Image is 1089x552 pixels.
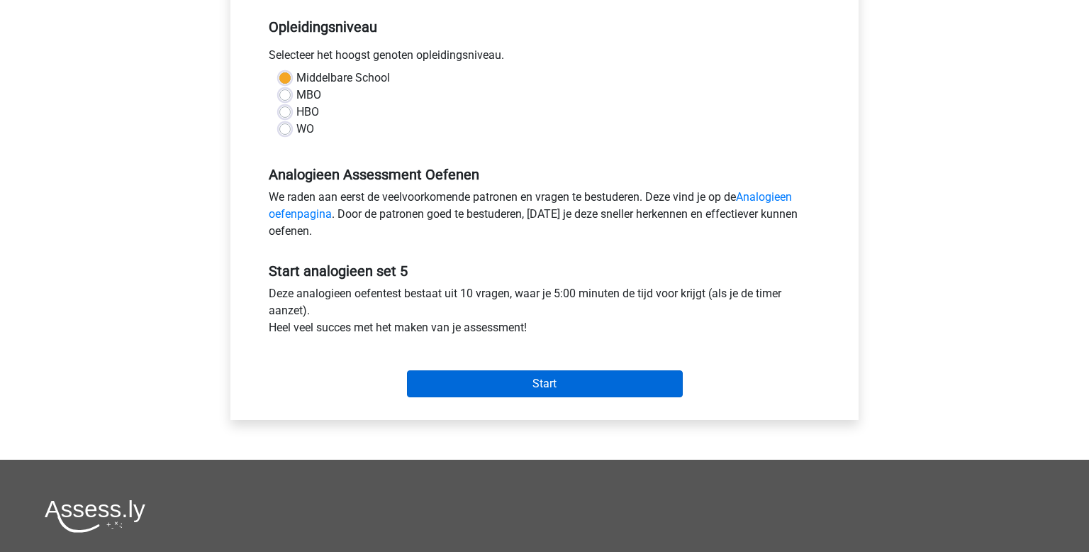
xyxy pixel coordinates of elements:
label: Middelbare School [296,70,390,87]
label: HBO [296,104,319,121]
h5: Opleidingsniveau [269,13,820,41]
h5: Start analogieen set 5 [269,263,820,280]
input: Start [407,370,683,397]
div: Selecteer het hoogst genoten opleidingsniveau. [258,47,831,70]
h5: Analogieen Assessment Oefenen [269,166,820,183]
div: Deze analogieen oefentest bestaat uit 10 vragen, waar je 5:00 minuten de tijd voor krijgt (als je... [258,285,831,342]
div: We raden aan eerst de veelvoorkomende patronen en vragen te bestuderen. Deze vind je op de . Door... [258,189,831,245]
label: MBO [296,87,321,104]
label: WO [296,121,314,138]
img: Assessly logo [45,499,145,533]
